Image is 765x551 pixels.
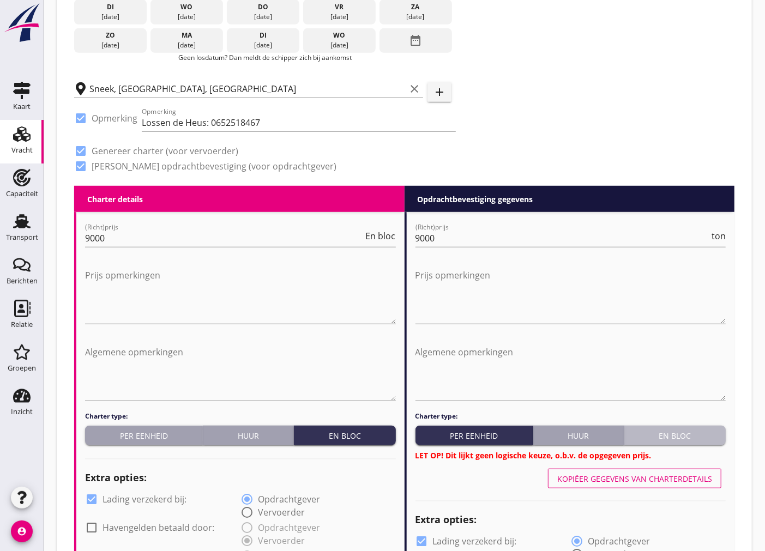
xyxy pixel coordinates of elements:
input: Losplaats [89,80,406,98]
div: zo [77,31,144,40]
button: Kopiëer gegevens van charterdetails [548,469,721,488]
div: di [230,31,297,40]
img: logo-small.a267ee39.svg [2,3,41,43]
label: Havengelden betaald door: [103,522,214,533]
div: [DATE] [230,40,297,50]
div: Berichten [7,277,38,284]
i: add [433,86,446,99]
input: (Richt)prijs [85,229,364,247]
i: clear [408,82,421,95]
button: En bloc [624,426,726,445]
div: Per eenheid [420,430,528,441]
label: Opdrachtgever [588,536,650,547]
i: account_circle [11,520,33,542]
div: En bloc [298,430,391,441]
div: [DATE] [77,12,144,22]
button: Per eenheid [415,426,533,445]
div: [DATE] [382,12,449,22]
button: Huur [203,426,294,445]
div: Groepen [8,365,36,372]
h2: Extra opties: [415,512,726,527]
div: [DATE] [77,40,144,50]
div: Huur [538,430,619,441]
label: Opdrachtgever [258,494,320,505]
label: Lading verzekerd bij: [433,536,517,547]
div: do [230,2,297,12]
div: [DATE] [306,12,373,22]
input: (Richt)prijs [415,229,710,247]
div: [DATE] [230,12,297,22]
h3: LET OP! Dit lijkt geen logische keuze, o.b.v. de opgegeven prijs. [415,450,726,461]
textarea: Algemene opmerkingen [85,343,396,401]
div: [DATE] [153,40,220,50]
div: Per eenheid [89,430,198,441]
textarea: Prijs opmerkingen [85,267,396,324]
div: Huur [207,430,289,441]
button: Huur [533,426,624,445]
span: En bloc [366,232,396,240]
label: [PERSON_NAME] opdrachtbevestiging (voor opdrachtgever) [92,161,336,172]
div: Vracht [11,147,33,154]
h4: Charter type: [415,411,726,421]
div: Kaart [13,103,31,110]
textarea: Prijs opmerkingen [415,267,726,324]
div: za [382,2,449,12]
h2: Extra opties: [85,470,396,485]
label: Vervoerder [258,507,305,518]
div: Kopiëer gegevens van charterdetails [557,473,712,485]
i: date_range [409,31,422,50]
div: vr [306,2,373,12]
label: Genereer charter (voor vervoerder) [92,146,238,156]
div: ma [153,31,220,40]
label: Lading verzekerd bij: [103,494,186,505]
textarea: Algemene opmerkingen [415,343,726,401]
div: Capaciteit [6,190,38,197]
button: En bloc [294,426,395,445]
div: Relatie [11,321,33,328]
input: Opmerking [142,114,456,131]
p: Geen losdatum? Dan meldt de schipper zich bij aankomst [74,53,456,63]
label: Opmerking [92,113,137,124]
div: [DATE] [153,12,220,22]
div: [DATE] [306,40,373,50]
h4: Charter type: [85,411,396,421]
div: wo [306,31,373,40]
span: ton [712,232,726,240]
div: Inzicht [11,408,33,415]
div: wo [153,2,220,12]
div: Transport [6,234,38,241]
div: En bloc [629,430,721,441]
div: di [77,2,144,12]
button: Per eenheid [85,426,203,445]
